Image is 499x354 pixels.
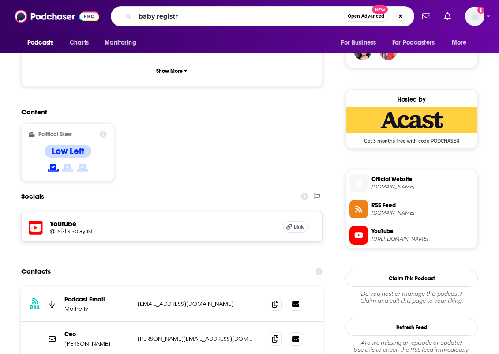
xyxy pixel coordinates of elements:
span: RSS Feed [371,201,474,209]
input: Search podcasts, credits, & more... [135,9,344,23]
a: YouTube[URL][DOMAIN_NAME] [349,226,474,245]
h2: Socials [21,188,44,205]
a: Show notifications dropdown [419,9,434,24]
h2: Contacts [21,263,51,280]
h3: RSS [30,304,40,311]
p: Podcast Email [64,296,131,303]
span: More [452,37,467,49]
img: Acast Deal: Get 3 months free with code PODCHASER [346,107,477,133]
button: Claim This Podcast [345,270,478,287]
svg: Add a profile image [477,7,484,14]
span: Charts [70,37,89,49]
span: Monitoring [105,37,136,49]
a: Acast Deal: Get 3 months free with code PODCHASER [346,107,477,143]
p: Ceo [64,331,131,338]
a: Official Website[DOMAIN_NAME] [349,174,474,192]
span: For Business [341,37,376,49]
div: Search podcasts, credits, & more... [111,6,414,26]
h5: Youtube [50,219,276,228]
p: Show More [156,68,183,74]
h5: @list-list-playlist [50,228,191,234]
div: Hosted by [346,96,477,103]
button: open menu [446,34,478,51]
h4: Low Left [52,146,84,157]
a: Show notifications dropdown [441,9,454,24]
span: feeds.acast.com [371,210,474,216]
span: mother.ly [371,184,474,190]
button: open menu [21,34,65,51]
span: Link [294,223,304,230]
p: Motherly [64,305,131,313]
span: https://www.youtube.com/playlist?list=playlist [371,236,474,242]
span: For Podcasters [392,37,435,49]
button: Show profile menu [465,7,484,26]
span: Official Website [371,175,474,183]
button: Open AdvancedNew [344,11,388,22]
img: Podchaser - Follow, Share and Rate Podcasts [15,8,99,25]
button: open menu [98,34,147,51]
p: [PERSON_NAME][EMAIL_ADDRESS][DOMAIN_NAME] [138,335,255,343]
a: @list-list-playlist [50,228,276,234]
span: Podcasts [27,37,53,49]
button: open menu [335,34,387,51]
span: New [372,5,388,14]
p: [PERSON_NAME] [64,340,131,347]
button: Show More [29,63,315,79]
h2: Political Skew [38,131,72,137]
span: Open Advanced [348,14,384,19]
p: [EMAIL_ADDRESS][DOMAIN_NAME] [138,300,255,308]
button: open menu [386,34,447,51]
span: Do you host or manage this podcast? [345,290,478,298]
span: Logged in as courtney.lee [465,7,484,26]
button: Refresh Feed [345,319,478,336]
div: Claim and edit this page to your liking. [345,290,478,305]
a: RSS Feed[DOMAIN_NAME] [349,200,474,218]
h2: Content [21,108,315,116]
a: Link [283,221,308,233]
span: Get 3 months free with code PODCHASER [346,133,477,144]
a: Charts [64,34,94,51]
div: Are we missing an episode or update? Use this to check the RSS feed immediately. [345,339,478,354]
img: User Profile [465,7,484,26]
span: YouTube [371,227,474,235]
